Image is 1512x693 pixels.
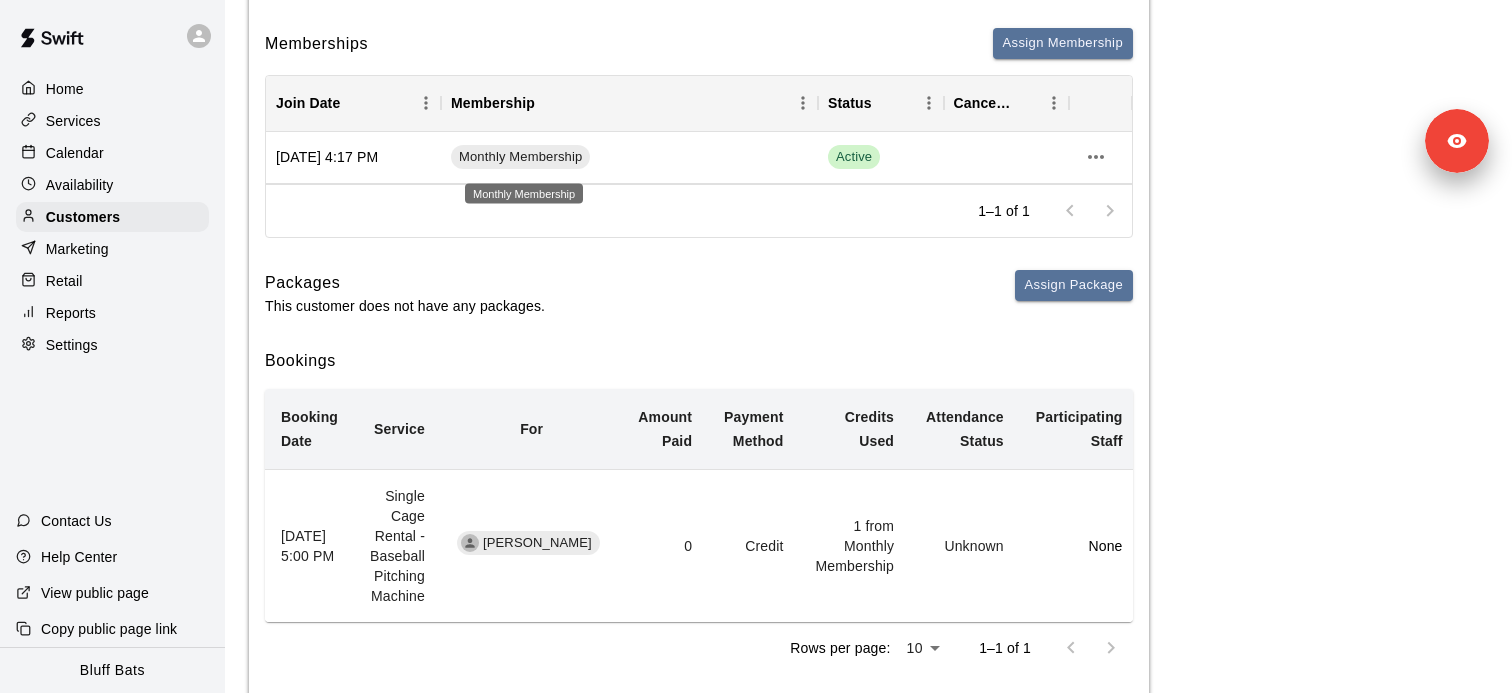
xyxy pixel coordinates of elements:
[1036,409,1123,449] b: Participating Staff
[451,145,597,169] a: Monthly Membership
[1011,89,1039,117] button: Sort
[978,201,1030,221] p: 1–1 of 1
[41,619,177,639] p: Copy public page link
[16,298,209,328] a: Reports
[265,270,545,296] h6: Packages
[266,75,441,131] div: Join Date
[638,409,692,449] b: Amount Paid
[910,470,1020,623] td: Unknown
[46,271,83,291] p: Retail
[16,170,209,200] a: Availability
[818,75,944,131] div: Status
[622,470,708,623] td: 0
[926,409,1004,449] b: Attendance Status
[46,111,101,131] p: Services
[872,89,900,117] button: Sort
[535,89,563,117] button: Sort
[265,470,354,623] th: [DATE] 5:00 PM
[16,138,209,168] a: Calendar
[41,511,112,531] p: Contact Us
[281,409,338,449] b: Booking Date
[265,31,368,57] h6: Memberships
[46,335,98,355] p: Settings
[41,583,149,603] p: View public page
[451,75,535,131] div: Membership
[265,296,545,316] p: This customer does not have any packages.
[1015,270,1133,301] button: Assign Package
[16,74,209,104] a: Home
[790,638,890,658] p: Rows per page:
[276,75,340,131] div: Join Date
[828,145,880,169] span: Active
[266,132,441,184] div: [DATE] 4:17 PM
[46,239,109,259] p: Marketing
[411,88,441,118] button: Menu
[46,175,114,195] p: Availability
[800,470,911,623] td: 1 from Monthly Membership
[16,330,209,360] a: Settings
[954,75,1012,131] div: Cancel Date
[451,148,590,167] span: Monthly Membership
[914,88,944,118] button: Menu
[898,634,947,663] div: 10
[80,660,145,681] p: Bluff Bats
[46,303,96,323] p: Reports
[979,638,1031,658] p: 1–1 of 1
[441,75,818,131] div: Membership
[46,207,120,227] p: Customers
[845,409,894,449] b: Credits Used
[265,389,1139,622] table: simple table
[46,79,84,99] p: Home
[16,266,209,296] a: Retail
[16,202,209,232] a: Customers
[41,547,117,567] p: Help Center
[16,234,209,264] a: Marketing
[16,106,209,136] a: Services
[340,89,368,117] button: Sort
[46,143,104,163] p: Calendar
[944,75,1070,131] div: Cancel Date
[993,28,1133,59] button: Assign Membership
[1079,140,1113,174] button: more actions
[828,148,880,167] span: Active
[724,409,783,449] b: Payment Method
[475,534,600,553] span: [PERSON_NAME]
[1036,536,1123,556] p: None
[374,421,425,437] b: Service
[465,184,583,204] div: Monthly Membership
[1039,88,1069,118] button: Menu
[520,421,543,437] b: For
[708,470,799,623] td: Credit
[461,534,479,552] div: Liam Broussard
[354,470,441,623] td: Single Cage Rental - Baseball Pitching Machine
[828,75,872,131] div: Status
[265,348,1133,374] h6: Bookings
[788,88,818,118] button: Menu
